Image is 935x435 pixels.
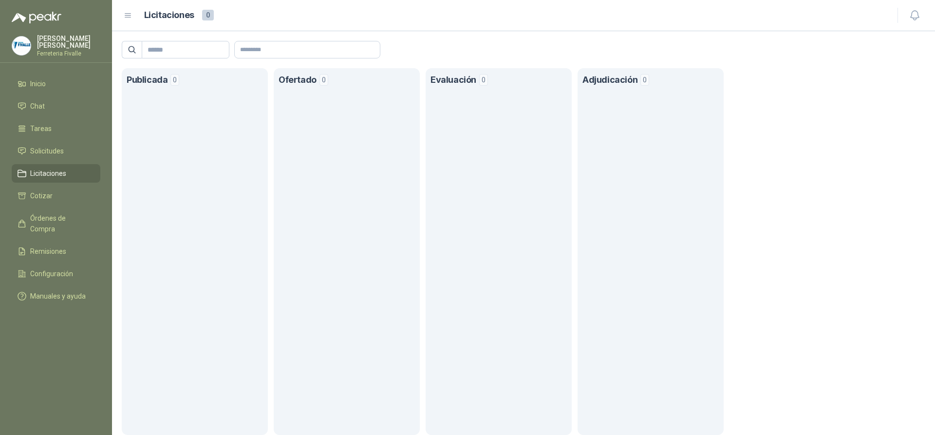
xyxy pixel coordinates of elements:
[12,142,100,160] a: Solicitudes
[640,74,649,86] span: 0
[37,51,100,57] p: Ferreteria Fivalle
[12,37,31,55] img: Company Logo
[12,209,100,238] a: Órdenes de Compra
[12,75,100,93] a: Inicio
[319,74,328,86] span: 0
[30,146,64,156] span: Solicitudes
[479,74,488,86] span: 0
[170,74,179,86] span: 0
[30,268,73,279] span: Configuración
[12,287,100,305] a: Manuales y ayuda
[30,291,86,302] span: Manuales y ayuda
[12,242,100,261] a: Remisiones
[30,168,66,179] span: Licitaciones
[279,73,317,87] h1: Ofertado
[12,12,61,23] img: Logo peakr
[430,73,476,87] h1: Evaluación
[30,78,46,89] span: Inicio
[30,246,66,257] span: Remisiones
[30,213,91,234] span: Órdenes de Compra
[30,101,45,112] span: Chat
[144,8,194,22] h1: Licitaciones
[582,73,637,87] h1: Adjudicación
[12,164,100,183] a: Licitaciones
[127,73,168,87] h1: Publicada
[37,35,100,49] p: [PERSON_NAME] [PERSON_NAME]
[12,265,100,283] a: Configuración
[12,187,100,205] a: Cotizar
[12,97,100,115] a: Chat
[202,10,214,20] span: 0
[30,190,53,201] span: Cotizar
[12,119,100,138] a: Tareas
[30,123,52,134] span: Tareas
